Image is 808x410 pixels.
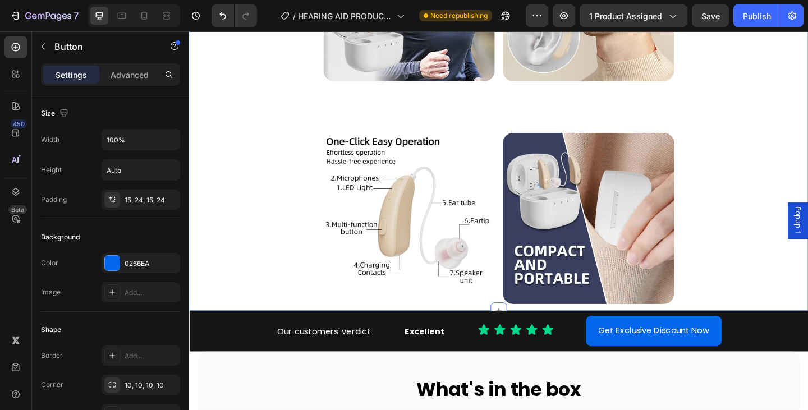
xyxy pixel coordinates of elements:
[445,318,566,334] p: Get Exclusive Discount Now
[102,130,180,150] input: Auto
[656,191,668,222] span: Popup 1
[41,287,61,297] div: Image
[11,119,27,128] div: 450
[293,10,296,22] span: /
[125,288,177,298] div: Add...
[56,69,87,81] p: Settings
[41,195,67,205] div: Padding
[701,11,720,21] span: Save
[41,351,63,361] div: Border
[580,4,687,27] button: 1 product assigned
[431,310,579,343] a: Get Exclusive Discount Now
[743,10,771,22] div: Publish
[41,165,62,175] div: Height
[96,319,198,335] p: Our customers' verdict
[146,110,332,297] img: gempages_580590206961320531-88302ca7-8111-4ae0-af86-fc2ad5202b4b.jpg
[102,160,180,180] input: Auto
[341,110,527,297] img: gempages_580590206961320531-bb7d8285-1347-4b44-a07d-08b3451c3fc8.webp
[4,4,84,27] button: 7
[125,351,177,361] div: Add...
[189,31,808,410] iframe: Design area
[212,4,257,27] div: Undo/Redo
[733,4,781,27] button: Publish
[125,195,177,205] div: 15, 24, 15, 24
[41,232,80,242] div: Background
[125,380,177,390] div: 10, 10, 10, 10
[125,259,177,269] div: 0266EA
[41,380,63,390] div: Corner
[8,205,27,214] div: Beta
[235,320,278,333] strong: Excellent
[692,4,729,27] button: Save
[41,135,59,145] div: Width
[298,10,392,22] span: HEARING AID PRODUCT PAGE
[41,258,58,268] div: Color
[74,9,79,22] p: 7
[589,10,662,22] span: 1 product assigned
[247,376,426,404] strong: What's in the box
[111,69,149,81] p: Advanced
[54,40,150,53] p: Button
[430,11,488,21] span: Need republishing
[41,106,71,121] div: Size
[41,325,61,335] div: Shape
